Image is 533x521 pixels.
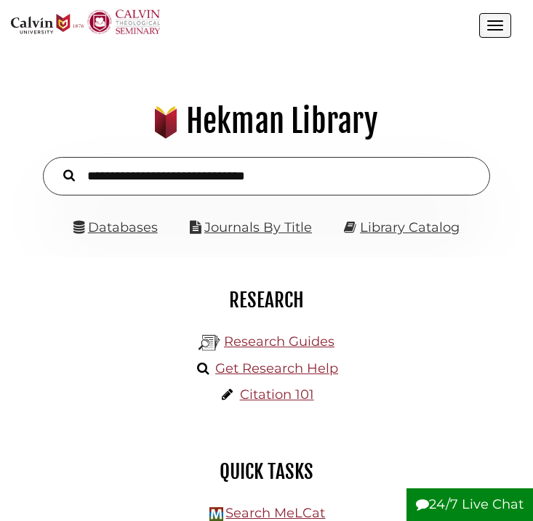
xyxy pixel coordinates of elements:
[240,387,314,403] a: Citation 101
[209,507,223,521] img: Hekman Library Logo
[479,13,511,38] button: Open the menu
[225,505,325,521] a: Search MeLCat
[360,219,460,235] a: Library Catalog
[224,334,334,350] a: Research Guides
[22,459,511,484] h2: Quick Tasks
[204,219,312,235] a: Journals By Title
[215,360,338,376] a: Get Research Help
[199,332,220,354] img: Hekman Library Logo
[19,102,514,141] h1: Hekman Library
[73,219,158,235] a: Databases
[63,169,75,182] i: Search
[56,166,82,184] button: Search
[22,288,511,312] h2: Research
[87,9,160,34] img: Calvin Theological Seminary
